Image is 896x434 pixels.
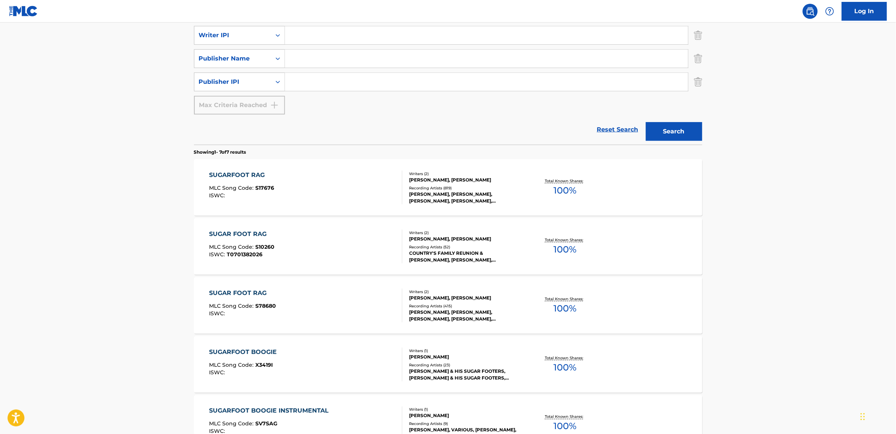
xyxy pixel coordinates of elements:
[209,251,227,258] span: ISWC :
[209,361,255,368] span: MLC Song Code :
[409,185,523,191] div: Recording Artists ( 819 )
[646,122,702,141] button: Search
[409,368,523,381] div: [PERSON_NAME] & HIS SUGAR FOOTERS, [PERSON_NAME] & HIS SUGAR FOOTERS, [PERSON_NAME], [PERSON_NAME...
[545,414,585,420] p: Total Known Shares:
[409,354,523,360] div: [PERSON_NAME]
[409,407,523,413] div: Writers ( 1 )
[545,237,585,243] p: Total Known Shares:
[409,230,523,236] div: Writers ( 2 )
[822,4,837,19] div: Help
[554,184,577,197] span: 100 %
[825,7,834,16] img: help
[209,230,274,239] div: SUGAR FOOT RAG
[409,421,523,427] div: Recording Artists ( 9 )
[209,192,227,199] span: ISWC :
[554,243,577,256] span: 100 %
[209,171,274,180] div: SUGARFOOT RAG
[409,244,523,250] div: Recording Artists ( 52 )
[194,336,702,393] a: SUGARFOOT BOOGIEMLC Song Code:X3419IISWC:Writers (1)[PERSON_NAME]Recording Artists (23)[PERSON_NA...
[194,149,246,156] p: Showing 1 - 7 of 7 results
[409,348,523,354] div: Writers ( 1 )
[209,310,227,317] span: ISWC :
[255,243,274,250] span: S10260
[194,159,702,216] a: SUGARFOOT RAGMLC Song Code:S17676ISWC:Writers (2)[PERSON_NAME], [PERSON_NAME]Recording Artists (8...
[806,7,815,16] img: search
[255,420,277,427] span: SV7SAG
[858,398,896,434] iframe: Chat Widget
[409,171,523,177] div: Writers ( 2 )
[255,184,274,191] span: S17676
[409,362,523,368] div: Recording Artists ( 23 )
[209,184,255,191] span: MLC Song Code :
[694,26,702,45] img: Delete Criterion
[409,250,523,263] div: COUNTRY'S FAMILY REUNION & [PERSON_NAME], [PERSON_NAME], [PERSON_NAME], [PERSON_NAME], [PERSON_NAME]
[842,2,887,21] a: Log In
[199,54,267,63] div: Publisher Name
[409,303,523,309] div: Recording Artists ( 415 )
[409,236,523,242] div: [PERSON_NAME], [PERSON_NAME]
[209,407,332,416] div: SUGARFOOT BOOGIE INSTRUMENTAL
[554,361,577,374] span: 100 %
[199,31,267,40] div: Writer IPI
[194,277,702,334] a: SUGAR FOOT RAGMLC Song Code:S78680ISWC:Writers (2)[PERSON_NAME], [PERSON_NAME]Recording Artists (...
[545,355,585,361] p: Total Known Shares:
[409,177,523,183] div: [PERSON_NAME], [PERSON_NAME]
[554,420,577,433] span: 100 %
[409,413,523,419] div: [PERSON_NAME]
[209,369,227,376] span: ISWC :
[209,302,255,309] span: MLC Song Code :
[593,121,642,138] a: Reset Search
[409,289,523,295] div: Writers ( 2 )
[409,309,523,322] div: [PERSON_NAME], [PERSON_NAME], [PERSON_NAME], [PERSON_NAME], [PERSON_NAME], [PERSON_NAME]
[194,218,702,275] a: SUGAR FOOT RAGMLC Song Code:S10260ISWC:T0701382026Writers (2)[PERSON_NAME], [PERSON_NAME]Recordin...
[199,77,267,86] div: Publisher IPI
[209,289,276,298] div: SUGAR FOOT RAG
[209,348,280,357] div: SUGARFOOT BOOGIE
[227,251,262,258] span: T0701382026
[545,178,585,184] p: Total Known Shares:
[803,4,818,19] a: Public Search
[861,405,865,428] div: Drag
[209,420,255,427] span: MLC Song Code :
[209,243,255,250] span: MLC Song Code :
[255,302,276,309] span: S78680
[409,295,523,301] div: [PERSON_NAME], [PERSON_NAME]
[554,302,577,315] span: 100 %
[9,6,38,17] img: MLC Logo
[545,296,585,302] p: Total Known Shares:
[694,73,702,91] img: Delete Criterion
[255,361,273,368] span: X3419I
[409,191,523,204] div: [PERSON_NAME], [PERSON_NAME], [PERSON_NAME], [PERSON_NAME], [PERSON_NAME], ASLEEP AT THE WHEEL, [...
[694,49,702,68] img: Delete Criterion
